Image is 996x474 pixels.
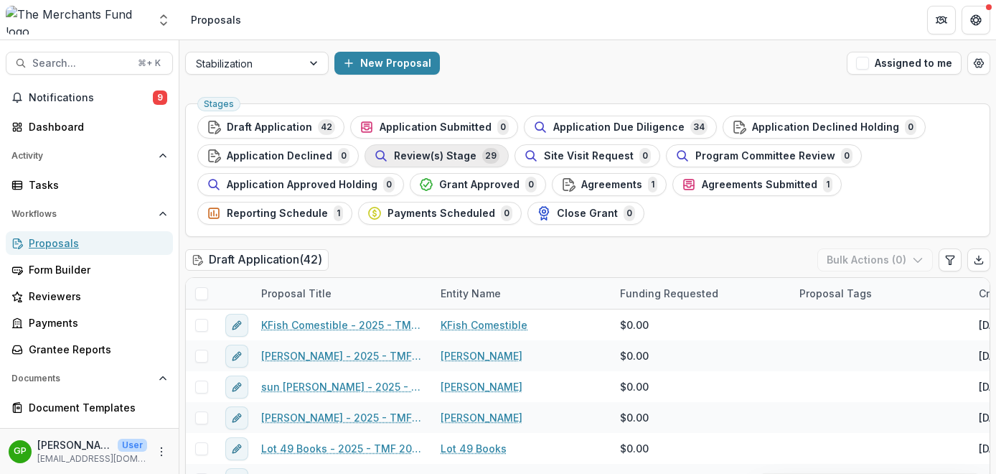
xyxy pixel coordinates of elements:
[441,410,522,425] a: [PERSON_NAME]
[939,248,962,271] button: Edit table settings
[350,116,518,139] button: Application Submitted0
[14,447,27,456] div: George Pitsakis
[524,116,717,139] button: Application Due Diligence34
[6,231,173,255] a: Proposals
[611,278,791,309] div: Funding Requested
[383,177,395,192] span: 0
[6,258,173,282] a: Form Builder
[791,278,970,309] div: Proposal Tags
[11,373,153,384] span: Documents
[624,205,635,221] span: 0
[432,286,509,301] div: Entity Name
[204,99,234,109] span: Stages
[318,119,335,135] span: 42
[620,379,649,394] span: $0.00
[261,317,423,333] a: KFish Comestible - 2025 - TMF 2025 Stabilization Grant Program
[197,202,352,225] button: Reporting Schedule1
[841,148,852,164] span: 0
[581,179,642,191] span: Agreements
[441,379,522,394] a: [PERSON_NAME]
[29,315,161,330] div: Payments
[817,248,933,271] button: Bulk Actions (0)
[525,177,537,192] span: 0
[253,278,432,309] div: Proposal Title
[620,348,649,363] span: $0.00
[6,173,173,197] a: Tasks
[439,179,520,191] span: Grant Approved
[253,286,340,301] div: Proposal Title
[611,286,727,301] div: Funding Requested
[135,55,164,71] div: ⌘ + K
[11,151,153,161] span: Activity
[6,338,173,361] a: Grantee Reports
[666,144,862,167] button: Program Committee Review0
[29,262,161,277] div: Form Builder
[501,205,512,221] span: 0
[410,173,546,196] button: Grant Approved0
[6,203,173,226] button: Open Workflows
[482,148,499,164] span: 29
[338,148,349,164] span: 0
[387,208,495,220] span: Payments Scheduled
[153,90,167,105] span: 9
[823,177,832,192] span: 1
[380,121,492,134] span: Application Submitted
[394,150,476,162] span: Review(s) Stage
[153,443,170,460] button: More
[29,119,161,134] div: Dashboard
[118,439,147,452] p: User
[432,278,611,309] div: Entity Name
[227,208,328,220] span: Reporting Schedule
[553,121,685,134] span: Application Due Diligence
[6,311,173,335] a: Payments
[967,52,990,75] button: Open table manager
[639,148,651,164] span: 0
[648,177,657,192] span: 1
[225,437,248,460] button: edit
[441,441,507,456] a: Lot 49 Books
[29,236,161,251] div: Proposals
[791,286,880,301] div: Proposal Tags
[37,437,112,452] p: [PERSON_NAME]
[847,52,962,75] button: Assigned to me
[32,57,129,70] span: Search...
[620,410,649,425] span: $0.00
[6,396,173,419] a: Document Templates
[6,367,173,390] button: Open Documents
[6,86,173,109] button: Notifications9
[6,284,173,308] a: Reviewers
[225,376,248,399] button: edit
[197,144,359,167] button: Application Declined0
[620,317,649,333] span: $0.00
[261,410,423,425] a: [PERSON_NAME] - 2025 - TMF 2025 Stabilization Grant Program
[11,209,153,219] span: Workflows
[552,173,667,196] button: Agreements1
[334,205,343,221] span: 1
[227,150,332,162] span: Application Declined
[702,179,817,191] span: Agreements Submitted
[225,314,248,337] button: edit
[927,6,956,34] button: Partners
[154,6,174,34] button: Open entity switcher
[197,116,344,139] button: Draft Application42
[441,317,527,333] a: KFish Comestible
[967,248,990,271] button: Export table data
[358,202,522,225] button: Payments Scheduled0
[29,289,161,304] div: Reviewers
[261,348,423,363] a: [PERSON_NAME] - 2025 - TMF 2025 Stabilization Grant Program
[6,52,173,75] button: Search...
[905,119,916,135] span: 0
[185,249,329,270] h2: Draft Application ( 42 )
[6,425,173,448] button: Open Contacts
[962,6,990,34] button: Get Help
[37,452,147,465] p: [EMAIL_ADDRESS][DOMAIN_NAME]
[227,179,377,191] span: Application Approved Holding
[497,119,509,135] span: 0
[185,9,247,30] nav: breadcrumb
[544,150,634,162] span: Site Visit Request
[29,400,161,415] div: Document Templates
[197,173,404,196] button: Application Approved Holding0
